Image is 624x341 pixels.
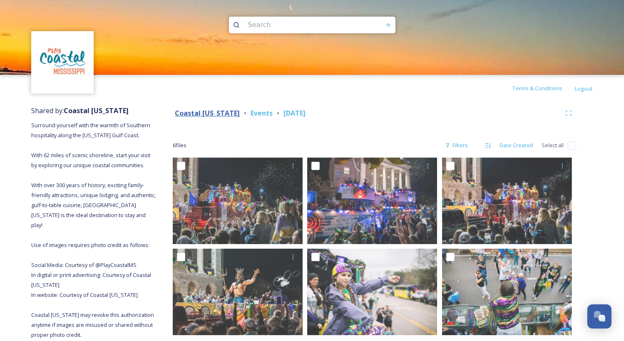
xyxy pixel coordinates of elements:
img: Biloxi Night Parade -5.jpg [173,158,303,244]
span: Shared by: [31,106,129,115]
div: Filters [441,137,472,153]
span: 6 file s [173,141,186,149]
img: Biloxi Night Parade -71.jpg [173,249,303,335]
strong: Coastal [US_STATE] [175,109,240,118]
span: Terms & Conditions [512,84,562,92]
input: Search [244,16,358,34]
span: Logout [575,85,593,92]
div: Date Created [495,137,537,153]
strong: [DATE] [283,109,306,118]
img: Diberville Mardi Gras Parade-6.jpg [442,249,572,335]
strong: Coastal [US_STATE] [64,106,129,115]
button: Open Chat [587,304,612,329]
img: download%20%281%29.jpeg [32,32,93,93]
img: Biloxi Night Parade -2.jpg [442,158,572,244]
strong: Events [251,109,273,118]
span: Surround yourself with the warmth of Southern hospitality along the [US_STATE] Gulf Coast. With 6... [31,121,157,339]
img: Diberville Mardi Gras Parade-1.jpg [307,249,437,335]
img: Biloxi Night Parade -86.jpg [307,158,437,244]
a: Terms & Conditions [512,83,575,93]
span: Select all [542,141,564,149]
